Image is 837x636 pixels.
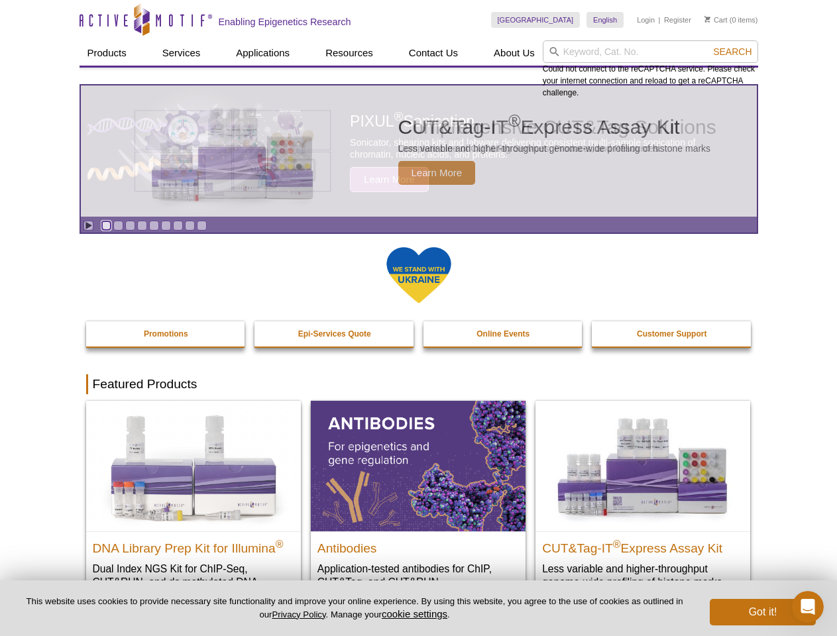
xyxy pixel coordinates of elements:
[613,538,621,549] sup: ®
[173,221,183,231] a: Go to slide 7
[317,40,381,66] a: Resources
[154,40,209,66] a: Services
[542,535,744,555] h2: CUT&Tag-IT Express Assay Kit
[86,401,301,531] img: DNA Library Prep Kit for Illumina
[84,221,93,231] a: Toggle autoplay
[123,78,342,224] img: CUT&Tag-IT Express Assay Kit
[664,15,691,25] a: Register
[423,321,584,346] a: Online Events
[86,374,752,394] h2: Featured Products
[508,111,520,130] sup: ®
[659,12,661,28] li: |
[185,221,195,231] a: Go to slide 8
[317,535,519,555] h2: Antibodies
[704,15,728,25] a: Cart
[113,221,123,231] a: Go to slide 2
[401,40,466,66] a: Contact Us
[161,221,171,231] a: Go to slide 6
[311,401,526,602] a: All Antibodies Antibodies Application-tested antibodies for ChIP, CUT&Tag, and CUT&RUN.
[398,161,476,185] span: Learn More
[101,221,111,231] a: Go to slide 1
[93,562,294,602] p: Dual Index NGS Kit for ChIP-Seq, CUT&RUN, and ds methylated DNA assays.
[80,40,135,66] a: Products
[382,608,447,619] button: cookie settings
[476,329,530,339] strong: Online Events
[93,535,294,555] h2: DNA Library Prep Kit for Illumina
[386,246,452,305] img: We Stand With Ukraine
[535,401,750,602] a: CUT&Tag-IT® Express Assay Kit CUT&Tag-IT®Express Assay Kit Less variable and higher-throughput ge...
[542,562,744,589] p: Less variable and higher-throughput genome-wide profiling of histone marks​.
[21,596,688,621] p: This website uses cookies to provide necessary site functionality and improve your online experie...
[272,609,325,619] a: Privacy Policy
[586,12,624,28] a: English
[144,329,188,339] strong: Promotions
[713,46,752,57] span: Search
[704,12,758,28] li: (0 items)
[637,329,706,339] strong: Customer Support
[86,321,247,346] a: Promotions
[543,40,758,63] input: Keyword, Cat. No.
[254,321,415,346] a: Epi-Services Quote
[149,221,159,231] a: Go to slide 5
[398,117,711,137] h2: CUT&Tag-IT Express Assay Kit
[81,85,757,217] article: CUT&Tag-IT Express Assay Kit
[592,321,752,346] a: Customer Support
[637,15,655,25] a: Login
[486,40,543,66] a: About Us
[311,401,526,531] img: All Antibodies
[219,16,351,28] h2: Enabling Epigenetics Research
[710,599,816,625] button: Got it!
[535,401,750,531] img: CUT&Tag-IT® Express Assay Kit
[86,401,301,615] a: DNA Library Prep Kit for Illumina DNA Library Prep Kit for Illumina® Dual Index NGS Kit for ChIP-...
[81,85,757,217] a: CUT&Tag-IT Express Assay Kit CUT&Tag-IT®Express Assay Kit Less variable and higher-throughput gen...
[276,538,284,549] sup: ®
[792,591,824,623] iframe: Intercom live chat
[137,221,147,231] a: Go to slide 4
[197,221,207,231] a: Go to slide 9
[709,46,755,58] button: Search
[125,221,135,231] a: Go to slide 3
[228,40,298,66] a: Applications
[398,142,711,154] p: Less variable and higher-throughput genome-wide profiling of histone marks
[704,16,710,23] img: Your Cart
[491,12,581,28] a: [GEOGRAPHIC_DATA]
[317,562,519,589] p: Application-tested antibodies for ChIP, CUT&Tag, and CUT&RUN.
[298,329,371,339] strong: Epi-Services Quote
[543,40,758,99] div: Could not connect to the reCAPTCHA service. Please check your internet connection and reload to g...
